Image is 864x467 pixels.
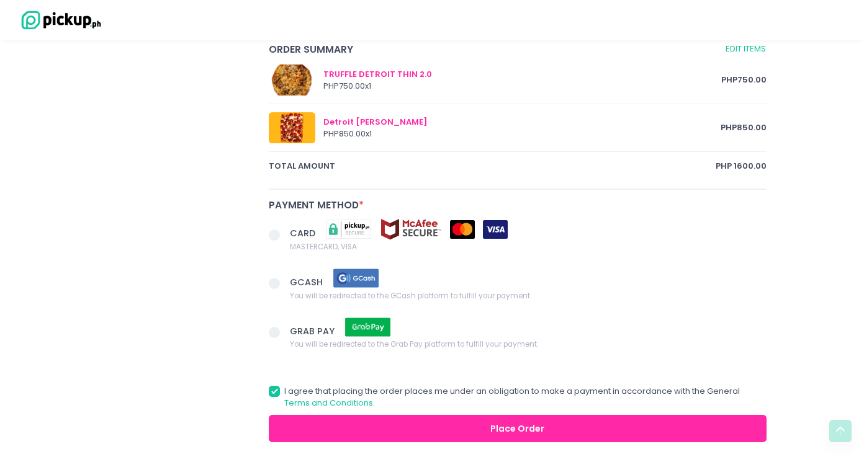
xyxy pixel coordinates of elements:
label: I agree that placing the order places me under an obligation to make a payment in accordance with... [269,385,767,409]
img: mcafee-secure [380,218,442,240]
a: Edit Items [725,42,767,56]
div: TRUFFLE DETROIT THIN 2.0 [323,68,721,81]
span: GRAB PAY [290,324,337,337]
img: logo [16,9,102,31]
div: Detroit [PERSON_NAME] [323,116,721,128]
span: PHP 850.00 [721,122,767,134]
div: PHP 750.00 x 1 [323,80,721,92]
span: PHP 1600.00 [716,160,767,172]
img: grab pay [337,316,399,338]
img: visa [483,220,508,239]
span: MASTERCARD, VISA [290,240,508,252]
a: Terms and Conditions [284,397,373,409]
img: pickupsecure [318,218,380,240]
div: Payment Method [269,198,767,212]
div: PHP 850.00 x 1 [323,128,721,140]
img: mastercard [450,220,475,239]
span: total amount [269,160,716,172]
span: CARD [290,227,318,239]
span: PHP 750.00 [721,74,767,86]
img: gcash [325,267,387,289]
span: You will be redirected to the Grab Pay platform to fulfill your payment. [290,338,538,350]
button: Place Order [269,415,767,443]
span: You will be redirected to the GCash platform to fulfill your payment. [290,289,531,301]
span: Order Summary [269,42,722,56]
span: GCASH [290,276,325,288]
